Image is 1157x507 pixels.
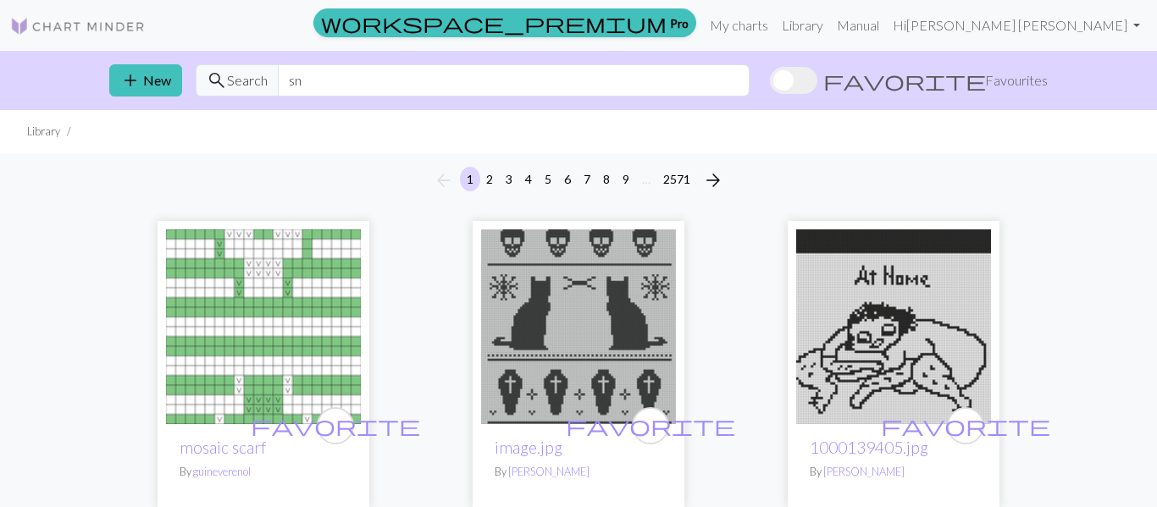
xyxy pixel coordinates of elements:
[947,407,984,444] button: favourite
[616,167,636,191] button: 9
[120,69,141,92] span: add
[577,167,597,191] button: 7
[796,229,991,424] img: At Home 2
[10,16,146,36] img: Logo
[775,8,830,42] a: Library
[810,464,977,480] p: By
[321,11,667,35] span: workspace_premium
[703,168,723,192] span: arrow_forward
[632,407,669,444] button: favourite
[985,70,1048,91] span: Favourites
[109,64,182,96] button: New
[481,317,676,333] a: image.jpg
[508,465,590,478] a: [PERSON_NAME]
[479,167,500,191] button: 2
[166,317,361,333] a: mosaic scarf
[881,409,1050,443] i: favourite
[27,124,60,140] li: Library
[207,69,227,92] span: search
[830,8,886,42] a: Manual
[538,167,558,191] button: 5
[180,438,266,457] a: mosaic scarf
[427,167,730,194] nav: Page navigation
[566,409,735,443] i: favourite
[881,412,1050,438] span: favorite
[770,64,1048,96] label: Show favourites
[703,170,723,190] i: Next
[796,317,991,333] a: At Home 2
[696,167,730,194] button: Next
[518,167,539,191] button: 4
[251,412,420,438] span: favorite
[886,8,1147,42] a: Hi[PERSON_NAME] [PERSON_NAME]
[823,465,905,478] a: [PERSON_NAME]
[227,70,268,91] span: Search
[313,8,696,37] a: Pro
[495,438,562,457] a: image.jpg
[596,167,617,191] button: 8
[166,229,361,424] img: mosaic scarf
[499,167,519,191] button: 3
[481,229,676,424] img: image.jpg
[566,412,735,438] span: favorite
[810,438,928,457] a: 1000139405.jpg
[495,464,662,480] p: By
[180,464,347,480] p: By
[460,167,480,191] button: 1
[557,167,578,191] button: 6
[251,409,420,443] i: favourite
[656,167,697,191] button: 2571
[703,8,775,42] a: My charts
[193,465,251,478] a: guineverenol
[317,407,354,444] button: favourite
[823,69,986,92] span: favorite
